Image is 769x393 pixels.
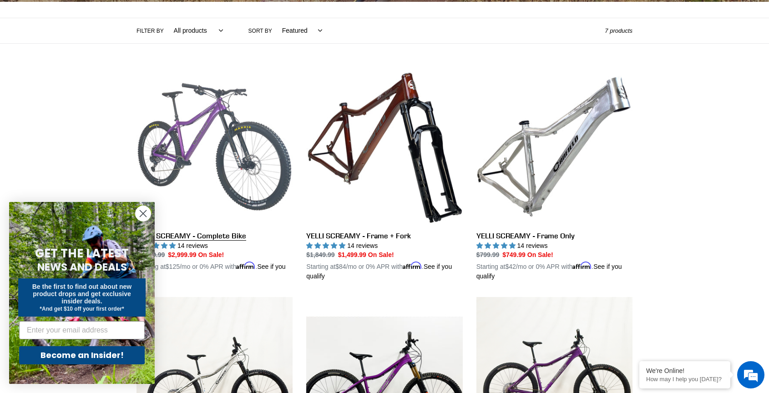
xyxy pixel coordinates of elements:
[19,346,145,364] button: Become an Insider!
[646,367,723,374] div: We're Online!
[40,306,124,312] span: *And get $10 off your first order*
[35,245,129,262] span: GET THE LATEST
[137,27,164,35] label: Filter by
[605,27,632,34] span: 7 products
[248,27,272,35] label: Sort by
[19,321,145,339] input: Enter your email address
[135,206,151,222] button: Close dialog
[37,260,127,274] span: NEWS AND DEALS
[646,376,723,383] p: How may I help you today?
[32,283,132,305] span: Be the first to find out about new product drops and get exclusive insider deals.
